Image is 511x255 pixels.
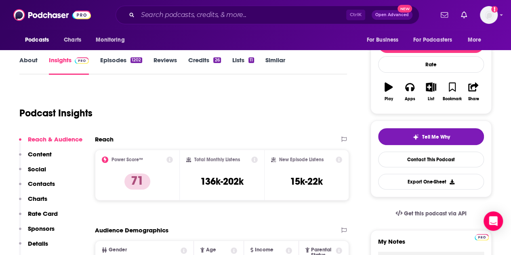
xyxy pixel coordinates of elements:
button: Export One-Sheet [378,174,484,190]
button: Play [378,77,399,106]
h3: 15k-22k [290,175,323,188]
h2: Power Score™ [111,157,143,162]
div: List [428,97,434,101]
button: Details [19,240,48,255]
button: Apps [399,77,420,106]
h2: Total Monthly Listens [194,157,240,162]
img: Podchaser - Follow, Share and Rate Podcasts [13,7,91,23]
button: Share [463,77,484,106]
button: open menu [19,32,59,48]
a: Get this podcast via API [389,204,473,223]
button: Open AdvancedNew [372,10,412,20]
img: Podchaser Pro [475,234,489,240]
span: Age [206,247,216,253]
div: Open Intercom Messenger [484,211,503,231]
p: Content [28,150,52,158]
button: Charts [19,195,47,210]
a: Show notifications dropdown [437,8,451,22]
span: Logged in as megcassidy [480,6,498,24]
div: 1202 [130,57,142,63]
p: Social [28,165,46,173]
div: Search podcasts, credits, & more... [116,6,419,24]
input: Search podcasts, credits, & more... [138,8,346,21]
h1: Podcast Insights [19,107,93,119]
p: Details [28,240,48,247]
button: open menu [90,32,135,48]
a: Charts [59,32,86,48]
p: 71 [124,173,150,190]
p: Rate Card [28,210,58,217]
a: Reviews [154,56,177,75]
h3: 136k-202k [200,175,244,188]
img: User Profile [480,6,498,24]
button: tell me why sparkleTell Me Why [378,128,484,145]
span: Monitoring [96,34,124,46]
button: Social [19,165,46,180]
button: Sponsors [19,225,55,240]
a: Similar [265,56,285,75]
div: 26 [213,57,221,63]
button: Contacts [19,180,55,195]
span: Ctrl K [346,10,365,20]
button: open menu [361,32,408,48]
h2: Reach [95,135,114,143]
span: Income [255,247,273,253]
h2: Audience Demographics [95,226,168,234]
p: Sponsors [28,225,55,232]
a: Credits26 [188,56,221,75]
button: Content [19,150,52,165]
svg: Add a profile image [491,6,498,13]
span: Charts [64,34,81,46]
div: Rate [378,56,484,73]
div: Apps [405,97,415,101]
p: Contacts [28,180,55,188]
span: More [468,34,482,46]
div: Bookmark [443,97,462,101]
a: Pro website [475,233,489,240]
label: My Notes [378,238,484,252]
span: For Podcasters [413,34,452,46]
a: Show notifications dropdown [458,8,470,22]
div: Share [468,97,479,101]
span: For Business [366,34,398,46]
p: Charts [28,195,47,202]
button: open menu [462,32,492,48]
span: Get this podcast via API [404,210,467,217]
button: Show profile menu [480,6,498,24]
button: open menu [408,32,464,48]
button: Rate Card [19,210,58,225]
button: List [421,77,442,106]
span: Tell Me Why [422,134,450,140]
a: InsightsPodchaser Pro [49,56,89,75]
a: Lists11 [232,56,254,75]
button: Bookmark [442,77,463,106]
button: Reach & Audience [19,135,82,150]
img: tell me why sparkle [412,134,419,140]
span: Podcasts [25,34,49,46]
a: Contact This Podcast [378,152,484,167]
img: Podchaser Pro [75,57,89,64]
p: Reach & Audience [28,135,82,143]
h2: New Episode Listens [279,157,324,162]
div: Play [385,97,393,101]
div: 11 [248,57,254,63]
span: Open Advanced [375,13,409,17]
span: Gender [109,247,127,253]
a: About [19,56,38,75]
span: New [397,5,412,13]
a: Episodes1202 [100,56,142,75]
